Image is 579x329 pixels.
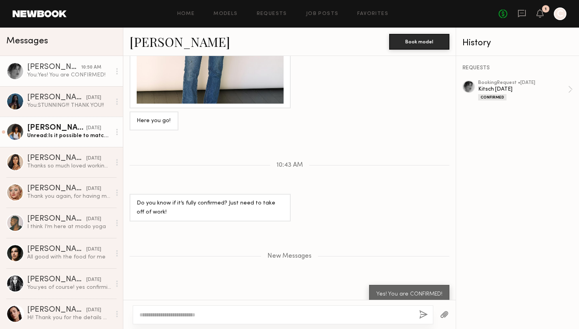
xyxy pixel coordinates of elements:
[27,154,86,162] div: [PERSON_NAME]
[27,245,86,253] div: [PERSON_NAME]
[462,65,573,71] div: REQUESTS
[27,102,111,109] div: You: STUNNING!!! THANK YOU!!
[6,37,48,46] span: Messages
[27,253,111,261] div: All good with the food for me
[177,11,195,17] a: Home
[27,276,86,284] div: [PERSON_NAME]
[27,162,111,170] div: Thanks so much loved working with you all :)
[257,11,287,17] a: Requests
[86,185,101,193] div: [DATE]
[27,306,86,314] div: [PERSON_NAME]
[478,80,568,86] div: booking Request • [DATE]
[86,216,101,223] div: [DATE]
[27,223,111,230] div: I think I’m here at modo yoga
[86,307,101,314] div: [DATE]
[376,290,442,299] div: Yes! You are CONFIRMED!
[554,7,566,20] a: C
[81,64,101,71] div: 10:50 AM
[389,34,449,50] button: Book model
[478,80,573,100] a: bookingRequest •[DATE]Kitsch [DATE]Confirmed
[357,11,388,17] a: Favorites
[27,132,111,139] div: Unread: Is it possible to match the last rate of $1000, considering unlimited usage? Thank you fo...
[545,7,547,11] div: 1
[27,63,81,71] div: [PERSON_NAME]
[267,253,312,260] span: New Messages
[27,193,111,200] div: Thank you again, for having me - I can not wait to see photos! 😊
[27,215,86,223] div: [PERSON_NAME]
[86,94,101,102] div: [DATE]
[389,38,449,45] a: Book model
[86,125,101,132] div: [DATE]
[27,71,111,79] div: You: Yes! You are CONFIRMED!
[27,185,86,193] div: [PERSON_NAME]
[137,199,284,217] div: Do you know if it’s fully confirmed? Just need to take off of work!
[86,246,101,253] div: [DATE]
[130,33,230,50] a: [PERSON_NAME]
[27,94,86,102] div: [PERSON_NAME]
[27,124,86,132] div: [PERSON_NAME]
[27,284,111,291] div: You: yes of course! yes confirming you're call time is 9am
[86,276,101,284] div: [DATE]
[478,86,568,93] div: Kitsch [DATE]
[86,155,101,162] div: [DATE]
[277,162,303,169] span: 10:43 AM
[213,11,238,17] a: Models
[27,314,111,322] div: Hi! Thank you for the details ✨ Got it If there’s 2% lactose-free milk, that would be perfect. Th...
[137,117,171,126] div: Here you go!
[306,11,339,17] a: Job Posts
[462,39,573,48] div: History
[478,94,507,100] div: Confirmed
